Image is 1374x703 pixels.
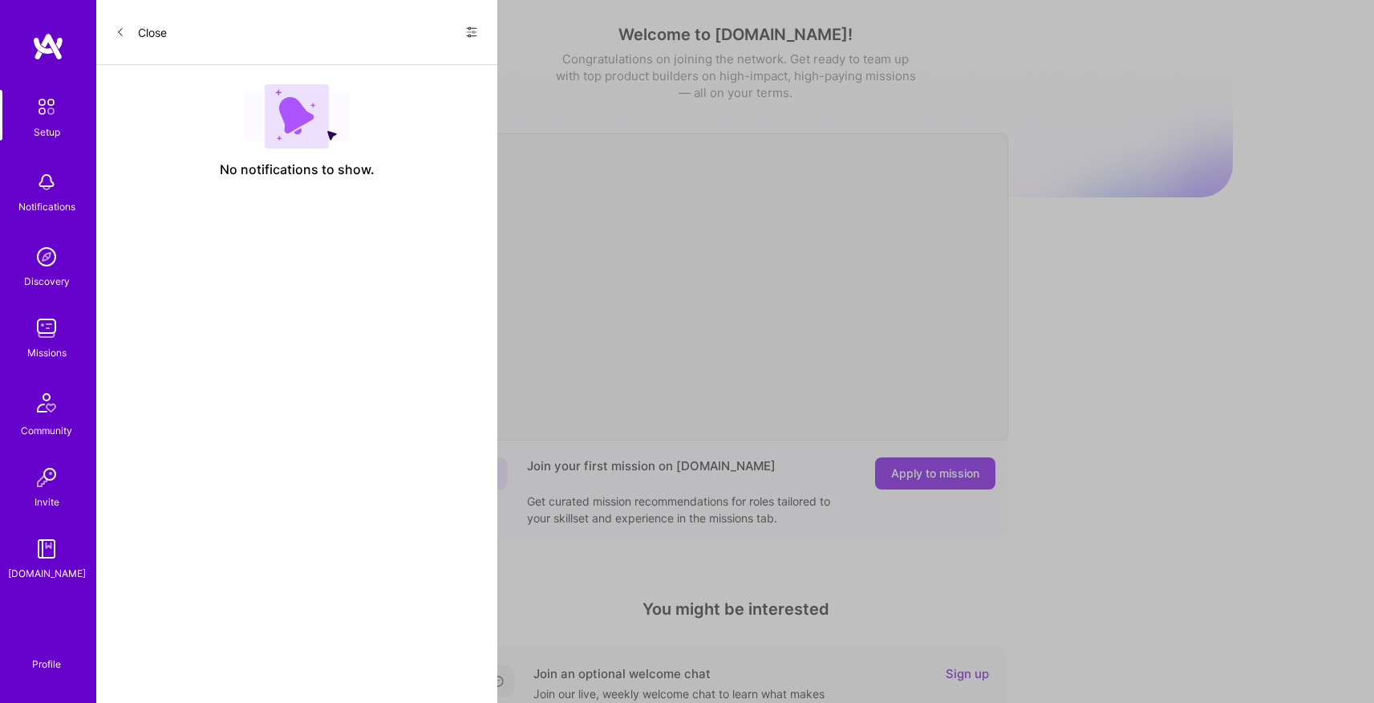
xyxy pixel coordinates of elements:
[8,565,86,582] div: [DOMAIN_NAME]
[26,639,67,671] a: Profile
[34,124,60,140] div: Setup
[220,161,375,178] span: No notifications to show.
[27,344,67,361] div: Missions
[30,166,63,198] img: bell
[244,84,350,148] img: empty
[30,90,63,124] img: setup
[30,312,63,344] img: teamwork
[34,494,59,510] div: Invite
[116,19,167,45] button: Close
[27,384,66,422] img: Community
[21,422,72,439] div: Community
[32,656,61,671] div: Profile
[32,32,64,61] img: logo
[30,241,63,273] img: discovery
[24,273,70,290] div: Discovery
[30,461,63,494] img: Invite
[30,533,63,565] img: guide book
[18,198,75,215] div: Notifications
